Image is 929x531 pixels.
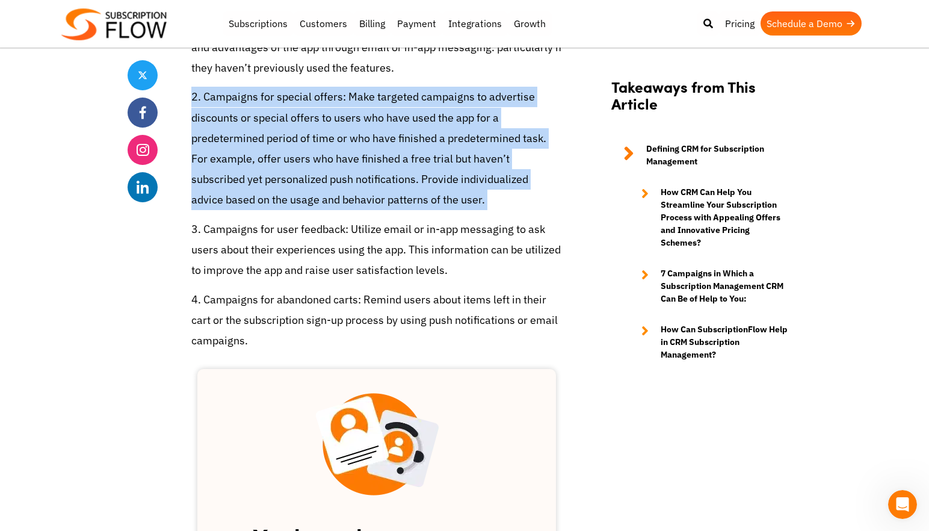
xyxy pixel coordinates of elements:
[508,11,552,36] a: Growth
[611,143,789,168] a: Defining CRM for Subscription Management
[61,8,167,40] img: Subscriptionflow
[191,219,562,281] p: 3. Campaigns for user feedback: Utilize email or in-app messaging to ask users about their experi...
[888,490,917,519] iframe: Intercom live chat
[223,11,294,36] a: Subscriptions
[629,186,789,249] a: How CRM Can Help You Streamline Your Subscription Process with Appealing Offers and Innovative Pr...
[629,323,789,361] a: How Can SubscriptionFlow Help in CRM Subscription Management?
[353,11,391,36] a: Billing
[629,267,789,305] a: 7 Campaigns in Which a Subscription Management CRM Can Be of Help to You:
[442,11,508,36] a: Integrations
[191,87,562,210] p: 2. Campaigns for special offers: Make targeted campaigns to advertise discounts or special offers...
[611,78,789,125] h2: Takeaways from This Article
[719,11,761,36] a: Pricing
[761,11,862,36] a: Schedule a Demo
[294,11,353,36] a: Customers
[661,186,789,249] strong: How CRM Can Help You Streamline Your Subscription Process with Appealing Offers and Innovative Pr...
[391,11,442,36] a: Payment
[661,267,789,305] strong: 7 Campaigns in Which a Subscription Management CRM Can Be of Help to You:
[191,290,562,352] p: 4. Campaigns for abandoned carts: Remind users about items left in their cart or the subscription...
[661,323,789,361] strong: How Can SubscriptionFlow Help in CRM Subscription Management?
[315,393,439,495] img: blog-inner scetion
[646,143,789,168] strong: Defining CRM for Subscription Management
